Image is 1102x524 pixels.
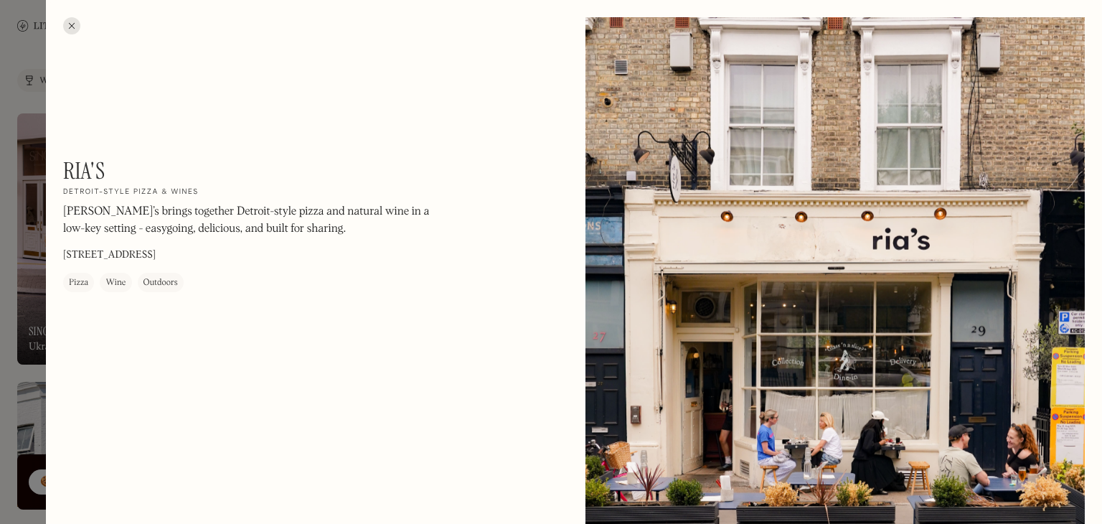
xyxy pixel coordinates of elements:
h1: Ria's [63,157,105,184]
div: Pizza [69,276,88,290]
div: Wine [105,276,126,290]
div: Outdoors [143,276,178,290]
p: [STREET_ADDRESS] [63,248,156,263]
p: [PERSON_NAME]’s brings together Detroit-style pizza and natural wine in a low-key setting - easyg... [63,203,451,238]
h2: Detroit-style pizza & wines [63,187,199,197]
